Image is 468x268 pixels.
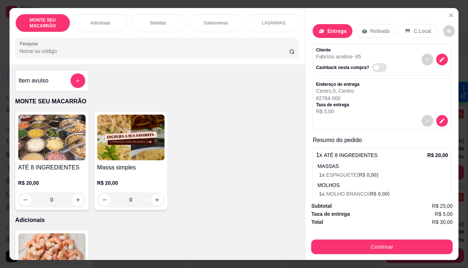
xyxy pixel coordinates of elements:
[370,191,390,197] span: R$ 0,00 )
[317,181,448,189] p: MOLHOS
[427,152,448,159] p: R$ 20,00
[316,47,389,53] p: Cliente
[317,162,448,170] p: MASSAS
[97,115,165,160] img: product-image
[372,63,390,72] label: Automatic updates
[316,151,377,160] p: 1 x
[445,9,457,21] button: Close
[90,20,110,26] p: Adicionais
[319,191,326,197] span: 1 x
[19,76,49,85] h4: Item avulso
[319,171,448,179] p: ESPAGUETE (
[359,172,378,178] span: R$ 0,00 )
[432,218,453,226] span: R$ 30,00
[71,73,85,88] button: add-separate-item
[316,65,369,70] p: Cashback nesta compra?
[18,115,86,160] img: product-image
[436,115,448,127] button: decrease-product-quantity
[316,95,359,102] p: 62764-000
[414,27,431,35] p: C.Local
[311,203,332,209] strong: Subtotal
[20,47,289,55] input: Pesquisa
[15,97,299,106] p: MONTE SEU MACARRÃO
[311,240,453,254] button: Continuar
[18,163,86,172] h4: ATÉ 8 INGREDIENTES
[313,136,451,145] p: Resumo do pedido
[311,211,350,217] strong: Taxa de entrega
[316,102,359,108] p: Taxa de entrega
[432,202,453,210] span: R$ 25,00
[204,20,228,26] p: Sobremesas
[436,54,448,65] button: decrease-product-quantity
[15,216,299,225] p: Adicionais
[319,172,326,178] span: 1 x
[422,54,433,65] button: decrease-product-quantity
[316,81,359,87] p: Endereço de entrega
[370,27,390,35] p: Retirada
[18,179,86,187] p: R$ 20,00
[319,190,448,198] p: MOLHO BRANCO (
[97,179,165,187] p: R$ 20,00
[324,152,378,158] span: ATÉ 8 INGREDIENTES
[316,108,359,115] p: R$ 5,00
[20,41,40,47] label: Pesquisa
[316,53,389,60] p: Fabrício acelino - 85
[97,163,165,172] h4: Massa simples
[311,219,323,225] strong: Total
[435,210,453,218] span: R$ 5,00
[422,115,433,127] button: decrease-product-quantity
[316,87,359,95] p: Centro , 5 , Centro
[22,17,64,29] p: MONTE SEU MACARRÃO
[327,27,346,35] p: Entrega
[150,20,166,26] p: Bebidas
[262,20,286,26] p: LASANHAS
[443,25,455,37] button: decrease-product-quantity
